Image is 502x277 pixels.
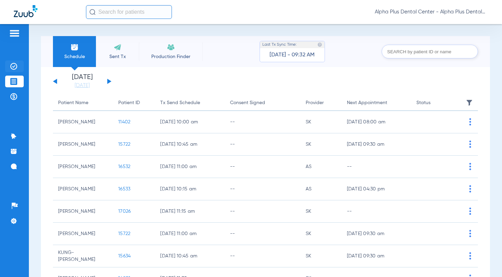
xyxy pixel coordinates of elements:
[53,133,113,156] td: [PERSON_NAME]
[347,99,387,107] div: Next Appointment
[301,133,342,156] td: SK
[89,9,96,15] img: Search Icon
[113,43,122,51] img: Sent Tx
[118,254,131,258] span: 15634
[53,200,113,223] td: [PERSON_NAME]
[342,111,411,133] td: [DATE] 08:00 am
[230,99,265,107] div: Consent Signed
[160,186,219,192] span: [DATE] 10:15 am
[225,245,301,267] td: --
[118,164,130,169] span: 16532
[469,185,471,192] img: group-vertical.svg
[382,45,478,58] input: SEARCH by patient ID or name
[225,223,301,245] td: --
[118,99,140,107] div: Patient ID
[469,141,471,148] img: group-vertical.svg
[160,208,219,215] span: [DATE] 11:15 am
[118,209,131,214] span: 17026
[306,99,337,107] div: Provider
[317,42,322,47] img: last sync help info
[306,99,324,107] div: Provider
[342,245,411,267] td: [DATE] 09:30 am
[301,178,342,200] td: AS
[160,253,219,259] span: [DATE] 10:45 am
[70,43,79,51] img: Schedule
[58,53,91,60] span: Schedule
[416,99,458,107] div: Status
[14,5,37,17] img: Zuub Logo
[86,5,172,19] input: Search for patients
[225,178,301,200] td: --
[62,74,103,89] li: [DATE]
[347,99,406,107] div: Next Appointment
[270,52,315,58] span: [DATE] - 09:32 AM
[262,41,297,48] span: Last Tx Sync Time:
[375,9,488,15] span: Alpha Plus Dental Center - Alpha Plus Dental
[53,178,113,200] td: [PERSON_NAME]
[144,53,197,60] span: Production Finder
[466,99,473,106] img: filter.svg
[469,252,471,259] img: group-vertical.svg
[167,43,175,51] img: Recare
[342,200,411,223] td: --
[118,187,130,191] span: 16533
[469,163,471,170] img: group-vertical.svg
[58,99,88,107] div: Patient Name
[469,208,471,215] img: group-vertical.svg
[301,111,342,133] td: SK
[342,133,411,156] td: [DATE] 09:30 am
[118,120,130,124] span: 11402
[469,118,471,125] img: group-vertical.svg
[342,223,411,245] td: [DATE] 09:30 am
[342,156,411,178] td: --
[225,111,301,133] td: --
[160,99,200,107] div: Tx Send Schedule
[160,230,219,237] span: [DATE] 11:00 am
[118,142,130,147] span: 15722
[301,156,342,178] td: AS
[101,53,134,60] span: Sent Tx
[160,141,219,148] span: [DATE] 10:45 am
[118,231,130,236] span: 15722
[160,119,219,125] span: [DATE] 10:00 am
[160,99,219,107] div: Tx Send Schedule
[301,223,342,245] td: SK
[53,156,113,178] td: [PERSON_NAME]
[469,230,471,237] img: group-vertical.svg
[160,163,219,170] span: [DATE] 11:00 am
[53,111,113,133] td: [PERSON_NAME]
[225,133,301,156] td: --
[301,245,342,267] td: SK
[225,156,301,178] td: --
[9,29,20,37] img: hamburger-icon
[225,200,301,223] td: --
[53,245,113,267] td: KUNG-[PERSON_NAME]
[342,178,411,200] td: [DATE] 04:30 pm
[62,82,103,89] a: [DATE]
[230,99,295,107] div: Consent Signed
[58,99,108,107] div: Patient Name
[416,99,430,107] div: Status
[118,99,150,107] div: Patient ID
[53,223,113,245] td: [PERSON_NAME]
[301,200,342,223] td: SK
